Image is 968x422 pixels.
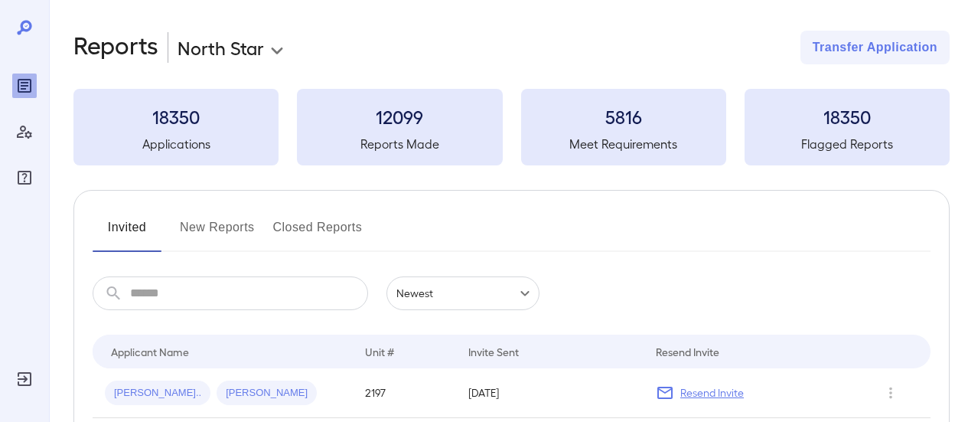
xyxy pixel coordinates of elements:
[353,368,457,418] td: 2197
[93,215,161,252] button: Invited
[745,135,950,153] h5: Flagged Reports
[73,104,279,129] h3: 18350
[12,74,37,98] div: Reports
[297,135,502,153] h5: Reports Made
[297,104,502,129] h3: 12099
[73,135,279,153] h5: Applications
[105,386,210,401] span: [PERSON_NAME]..
[656,342,719,361] div: Resend Invite
[365,342,394,361] div: Unit #
[12,119,37,144] div: Manage Users
[111,342,189,361] div: Applicant Name
[878,381,903,405] button: Row Actions
[680,385,744,401] p: Resend Invite
[12,367,37,391] div: Log Out
[386,276,539,310] div: Newest
[800,31,950,64] button: Transfer Application
[73,89,950,165] summary: 18350Applications12099Reports Made5816Meet Requirements18350Flagged Reports
[468,342,519,361] div: Invite Sent
[456,368,644,418] td: [DATE]
[180,215,255,252] button: New Reports
[521,135,726,153] h5: Meet Requirements
[73,31,158,64] h2: Reports
[178,35,264,60] p: North Star
[521,104,726,129] h3: 5816
[273,215,363,252] button: Closed Reports
[745,104,950,129] h3: 18350
[12,165,37,190] div: FAQ
[217,386,317,401] span: [PERSON_NAME]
